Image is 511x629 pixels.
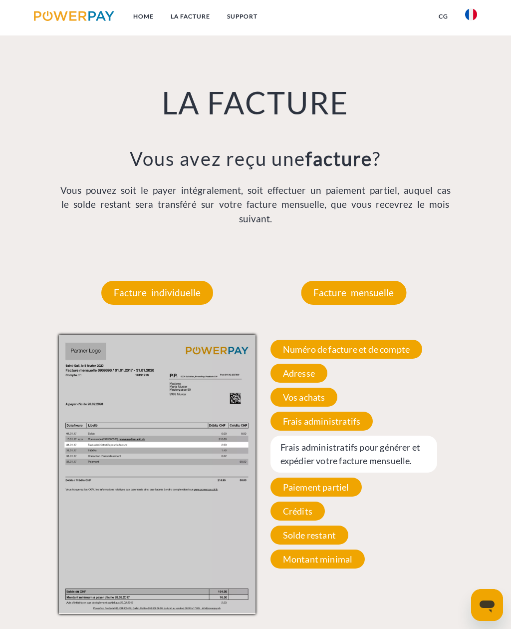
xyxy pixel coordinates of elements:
[270,340,422,359] span: Numéro de facture et de compte
[59,84,452,122] h1: LA FACTURE
[34,11,114,21] img: logo-powerpay.svg
[59,147,452,171] h3: Vous avez reçu une ?
[305,147,372,170] b: facture
[270,478,362,497] span: Paiement partiel
[101,281,213,305] p: Facture individuelle
[301,281,406,305] p: Facture mensuelle
[59,335,255,613] img: mask_12.png
[465,8,477,20] img: fr
[270,526,348,545] span: Solde restant
[59,183,452,226] p: Vous pouvez soit le payer intégralement, soit effectuer un paiement partiel, auquel cas le solde ...
[270,502,325,521] span: Crédits
[471,589,503,621] iframe: Bouton de lancement de la fenêtre de messagerie
[270,436,437,473] span: Frais administratifs pour générer et expédier votre facture mensuelle.
[270,388,338,407] span: Vos achats
[219,7,266,25] a: Support
[125,7,162,25] a: Home
[270,550,365,569] span: Montant minimal
[430,7,457,25] a: CG
[270,364,327,383] span: Adresse
[162,7,219,25] a: LA FACTURE
[270,412,373,431] span: Frais administratifs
